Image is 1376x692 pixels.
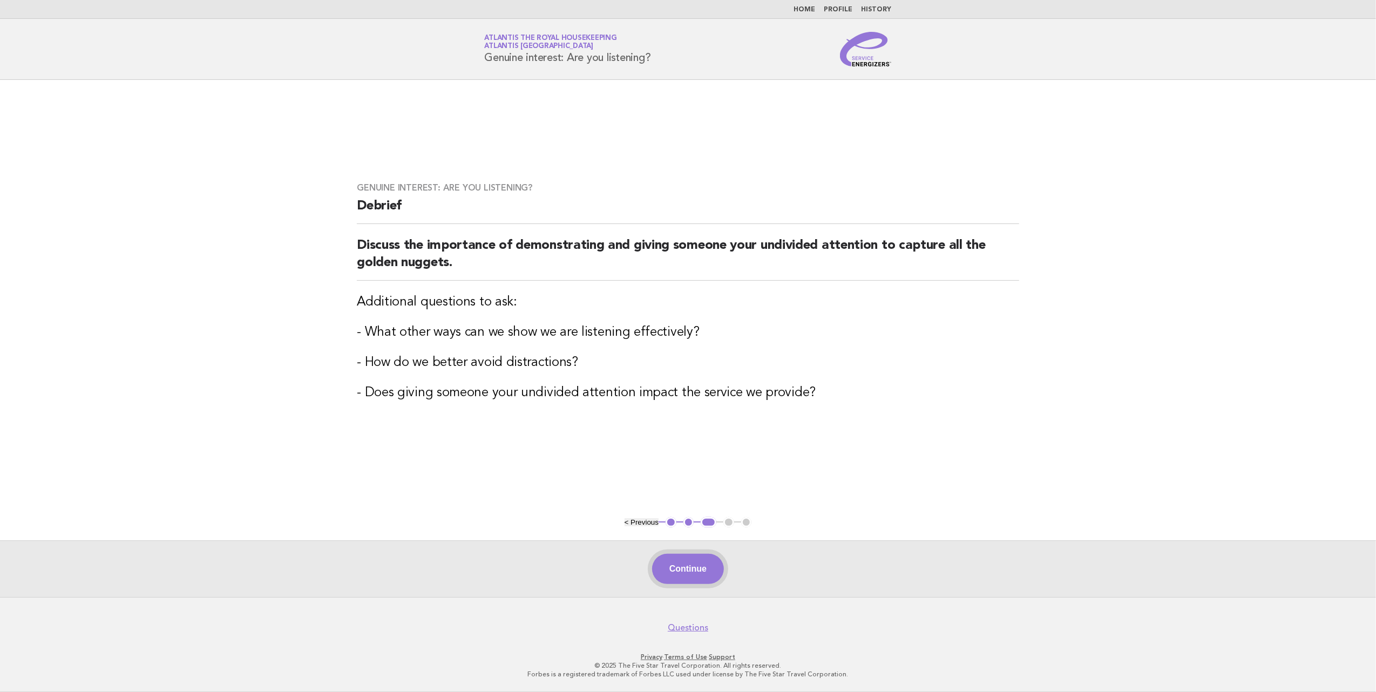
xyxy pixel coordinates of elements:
img: Service Energizers [840,32,892,66]
p: © 2025 The Five Star Travel Corporation. All rights reserved. [358,661,1019,670]
span: Atlantis [GEOGRAPHIC_DATA] [485,43,594,50]
button: 3 [701,517,716,528]
a: Questions [668,622,708,633]
h3: - Does giving someone your undivided attention impact the service we provide? [357,384,1019,402]
a: Home [794,6,816,13]
h2: Debrief [357,198,1019,224]
p: Forbes is a registered trademark of Forbes LLC used under license by The Five Star Travel Corpora... [358,670,1019,679]
a: Support [709,653,735,661]
h3: - What other ways can we show we are listening effectively? [357,324,1019,341]
p: · · [358,653,1019,661]
button: < Previous [625,518,659,526]
a: Atlantis the Royal HousekeepingAtlantis [GEOGRAPHIC_DATA] [485,35,617,50]
button: 1 [666,517,676,528]
h3: - How do we better avoid distractions? [357,354,1019,371]
h3: Additional questions to ask: [357,294,1019,311]
h2: Discuss the importance of demonstrating and giving someone your undivided attention to capture al... [357,237,1019,281]
h1: Genuine interest: Are you listening? [485,35,651,63]
button: 2 [683,517,694,528]
a: Privacy [641,653,662,661]
h3: Genuine interest: Are you listening? [357,182,1019,193]
a: Profile [824,6,853,13]
a: History [862,6,892,13]
a: Terms of Use [664,653,707,661]
button: Continue [652,554,724,584]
